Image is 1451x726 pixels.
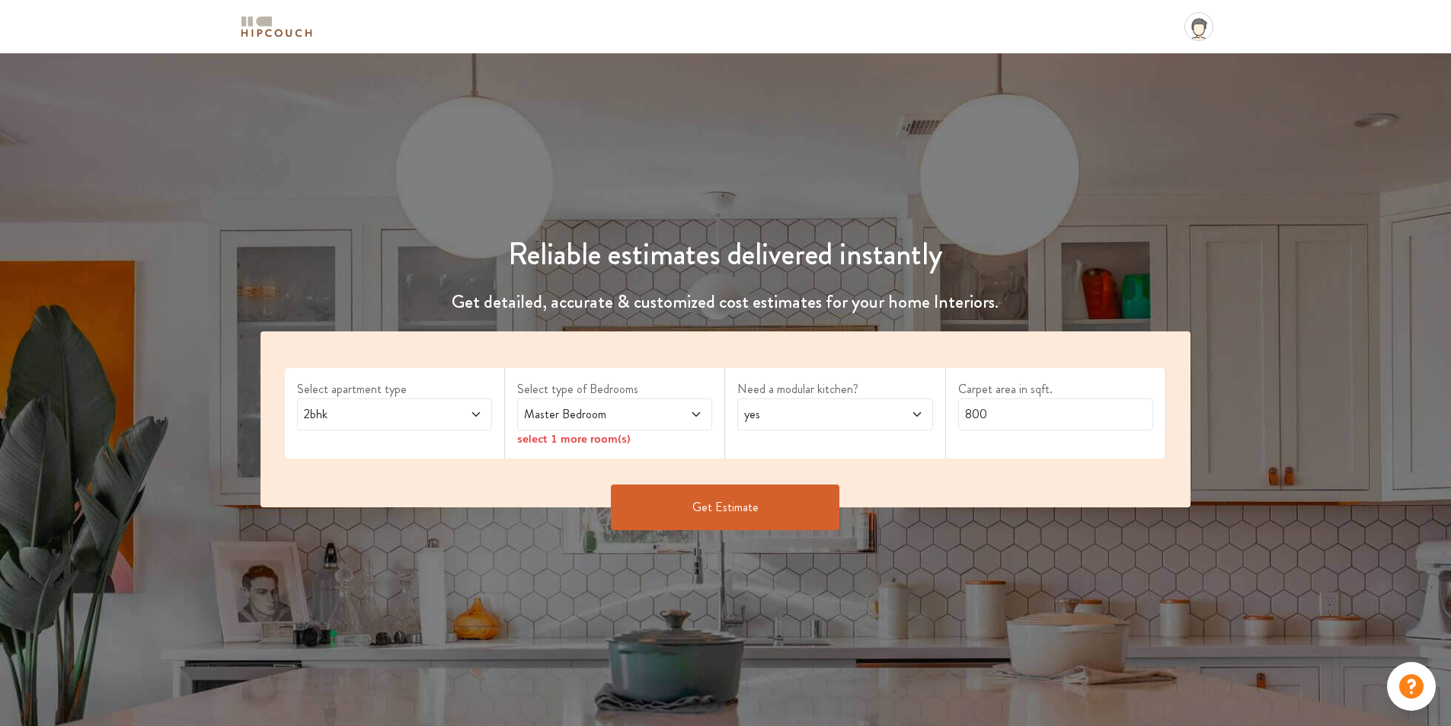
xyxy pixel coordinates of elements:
[741,405,877,424] span: yes
[297,380,492,398] label: Select apartment type
[958,380,1153,398] label: Carpet area in sqft.
[238,14,315,40] img: logo-horizontal.svg
[301,405,437,424] span: 2bhk
[251,291,1200,313] h4: Get detailed, accurate & customized cost estimates for your home Interiors.
[958,398,1153,430] input: Enter area sqft
[737,380,932,398] label: Need a modular kitchen?
[521,405,657,424] span: Master Bedroom
[238,10,315,44] span: logo-horizontal.svg
[611,485,839,530] button: Get Estimate
[251,236,1200,273] h1: Reliable estimates delivered instantly
[517,380,712,398] label: Select type of Bedrooms
[517,430,712,446] div: select 1 more room(s)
